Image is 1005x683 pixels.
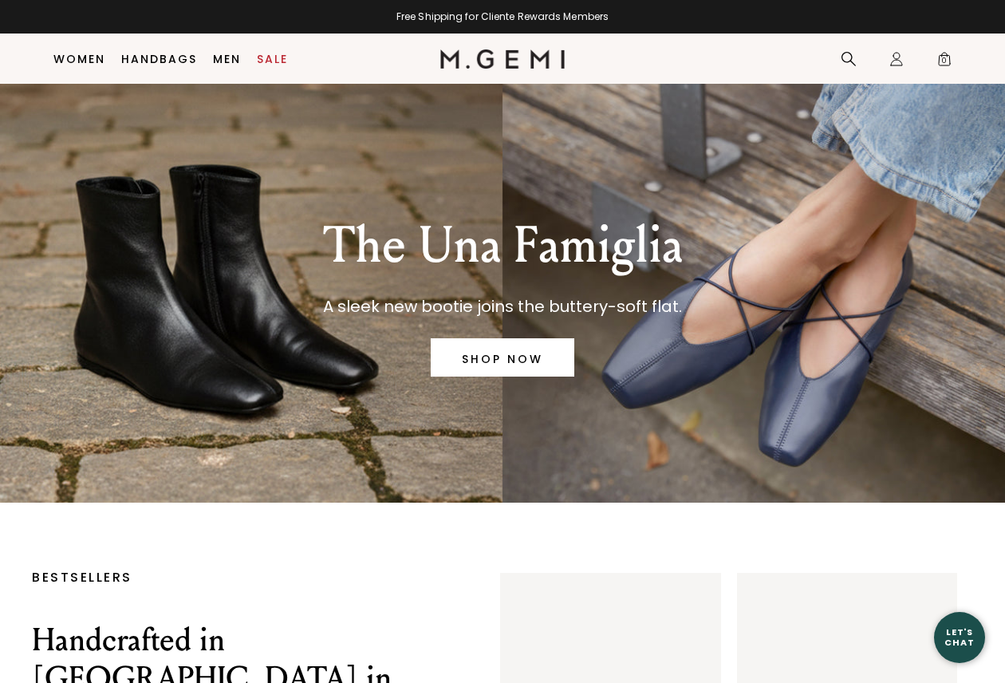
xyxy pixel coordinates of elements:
a: SHOP NOW [431,338,574,377]
img: M.Gemi [440,49,566,69]
a: Handbags [121,53,197,65]
p: A sleek new bootie joins the buttery-soft flat. [323,294,683,319]
a: Women [53,53,105,65]
p: The Una Famiglia [323,217,683,274]
p: BESTSELLERS [32,573,452,582]
a: Men [213,53,241,65]
span: 0 [936,54,952,70]
div: Let's Chat [934,627,985,647]
a: Sale [257,53,288,65]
